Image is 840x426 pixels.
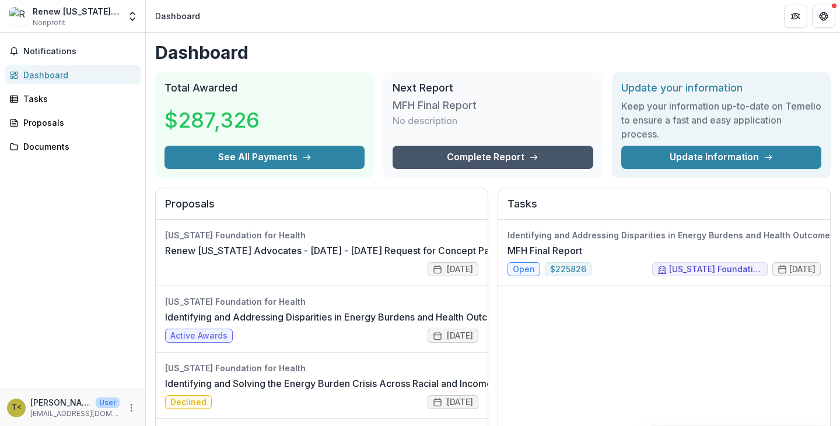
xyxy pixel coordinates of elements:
a: MFH Final Report [508,244,582,258]
p: User [96,397,120,408]
h2: Update your information [621,82,821,94]
a: Tasks [5,89,141,108]
img: Renew Missouri Advocates [9,7,28,26]
h2: Proposals [165,198,478,220]
h3: MFH Final Report [393,99,480,112]
h3: $287,326 [164,104,260,136]
span: Nonprofit [33,17,65,28]
div: Proposals [23,117,131,129]
div: Tasks [23,93,131,105]
p: No description [393,114,457,128]
p: [EMAIL_ADDRESS][DOMAIN_NAME] [30,409,120,419]
h2: Tasks [508,198,821,220]
a: Identifying and Addressing Disparities in Energy Burdens and Health Outcomes in [US_STATE] Commun... [165,310,638,324]
h2: Next Report [393,82,593,94]
a: Update Information [621,146,821,169]
div: Documents [23,140,131,153]
button: See All Payments [164,146,365,169]
button: Get Help [812,5,835,28]
button: Open entity switcher [124,5,141,28]
h3: Keep your information up-to-date on Temelio to ensure a fast and easy application process. [621,99,821,141]
nav: breadcrumb [150,8,205,24]
a: Complete Report [393,146,593,169]
div: Dashboard [23,69,131,81]
a: Proposals [5,113,141,132]
button: Partners [784,5,807,28]
button: Notifications [5,42,141,61]
h2: Total Awarded [164,82,365,94]
p: [PERSON_NAME] <[PERSON_NAME][EMAIL_ADDRESS][DOMAIN_NAME]> [30,396,91,409]
div: Dashboard [155,10,200,22]
a: Identifying and Solving the Energy Burden Crisis Across Racial and Income Communities in [US_STATE] [165,376,618,390]
div: Renew [US_STATE] Advocates [33,5,120,17]
a: Renew [US_STATE] Advocates - [DATE] - [DATE] Request for Concept Papers [165,244,509,258]
button: More [124,401,138,415]
span: Notifications [23,47,136,57]
a: Dashboard [5,65,141,85]
h1: Dashboard [155,42,831,63]
div: Tori Cheatham <tori@renewmo.org> [12,404,22,411]
a: Documents [5,137,141,156]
